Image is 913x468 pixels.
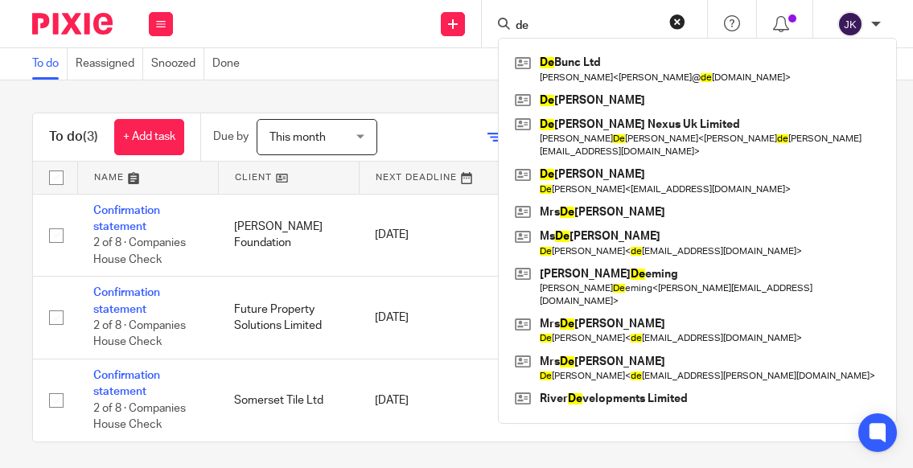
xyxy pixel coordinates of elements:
td: Somerset Tile Ltd [218,359,359,441]
button: Clear [669,14,685,30]
a: To do [32,48,68,80]
td: Future Property Solutions Limited [218,277,359,359]
span: 2 of 8 · Companies House Check [93,403,186,431]
span: 2 of 8 · Companies House Check [93,320,186,348]
td: [DATE] [359,359,500,441]
img: svg%3E [837,11,863,37]
span: (3) [83,130,98,143]
a: Reassigned [76,48,143,80]
a: Confirmation statement [93,370,160,397]
h1: To do [49,129,98,146]
a: Confirmation statement [93,205,160,232]
a: Confirmation statement [93,287,160,314]
p: Due by [213,129,249,145]
a: Done [212,48,248,80]
a: Snoozed [151,48,204,80]
td: [DATE] [359,277,500,359]
td: [PERSON_NAME] Foundation [218,194,359,277]
input: Search [514,19,659,34]
span: This month [269,132,326,143]
span: 2 of 8 · Companies House Check [93,237,186,265]
td: [DATE] [359,194,500,277]
img: Pixie [32,13,113,35]
a: + Add task [114,119,184,155]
